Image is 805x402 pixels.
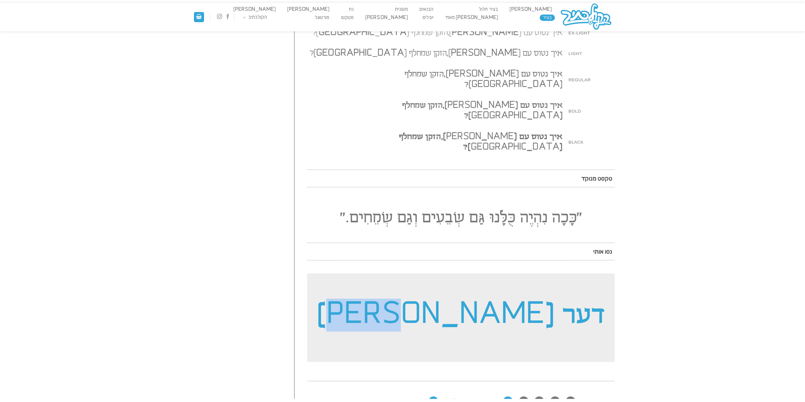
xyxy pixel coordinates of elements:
a: מעבר לסל הקניות [194,12,204,22]
h6: Light [568,47,615,56]
a: הקולכתיב [240,14,270,21]
a: פורטוגל [312,15,332,21]
a: סטקטו [338,15,357,21]
h6: Bold [568,104,615,114]
a: [PERSON_NAME] [284,6,332,13]
h2: איך נטוס עם [PERSON_NAME], הזקן שמחלף [GEOGRAPHIC_DATA]? [307,48,562,59]
p: נסו אותי [307,243,615,260]
h6: Regular [568,73,615,82]
h2: איך נטוס עם [PERSON_NAME], הזקן שמחלף [GEOGRAPHIC_DATA]? [307,28,562,38]
a: בציר חלול [476,6,501,13]
h2: דער [PERSON_NAME] [307,273,615,362]
a: [PERSON_NAME] [362,15,411,21]
a: [PERSON_NAME] [506,6,554,13]
a: [PERSON_NAME] [230,6,278,13]
a: משׂכית [392,6,411,13]
a: נח [346,6,357,13]
a: יובלים [419,15,436,21]
a: הבנאים [416,6,436,13]
a: עקבו אחרינו בפייסבוק [225,14,230,20]
h2: איך נטוס עם [PERSON_NAME], הזקן שמחלף [GEOGRAPHIC_DATA]? [307,100,562,121]
h2: איך נטוס עם [PERSON_NAME], הזקן שמחלף [GEOGRAPHIC_DATA]? [307,132,562,153]
h6: Black [568,136,615,145]
h2: איך נטוס עם [PERSON_NAME], הזקן שמחלף [GEOGRAPHIC_DATA]? [307,69,562,90]
p: טקסט מנוקד [307,170,615,187]
a: עקבו אחרינו באינסטגרם [217,14,222,20]
img: הקולכתיב [560,3,612,31]
h2: ״כָּכָה נִהְיֶה כֻּלָּנוּ גַּם שְׂבֵעִים וְגַם שְׂמֵחִים.״ [304,200,618,235]
a: [PERSON_NAME] מאוד [442,15,501,21]
a: בציר [540,15,554,21]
